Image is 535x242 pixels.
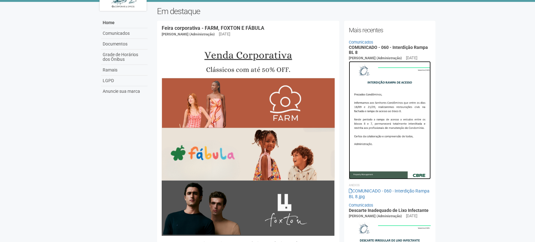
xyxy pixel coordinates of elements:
[101,86,148,97] a: Anuncie sua marca
[162,25,264,31] a: Feira corporativa - FARM, FOXTON E FÁBULA
[101,18,148,28] a: Home
[101,28,148,39] a: Comunicados
[349,203,373,208] a: Comunicados
[406,213,417,219] div: [DATE]
[349,208,429,213] a: Descarte Inadequado de Lixo Infectante
[101,65,148,76] a: Ramais
[349,25,431,35] h2: Mais recentes
[406,55,417,61] div: [DATE]
[349,40,373,45] a: Comunicados
[101,50,148,65] a: Grade de Horários dos Ônibus
[349,61,431,179] img: COMUNICADO%20-%20060%20-%20Interdi%C3%A7%C3%A3o%20Rampa%20BL%208.jpg
[349,214,402,218] span: [PERSON_NAME] (Administração)
[349,188,430,199] a: COMUNICADO - 060 - Interdição Rampa BL 8.jpg
[349,45,428,55] a: COMUNICADO - 060 - Interdição Rampa BL 8
[219,31,230,37] div: [DATE]
[162,32,215,36] span: [PERSON_NAME] (Administração)
[349,182,431,188] li: Anexos
[101,76,148,86] a: LGPD
[101,39,148,50] a: Documentos
[349,56,402,60] span: [PERSON_NAME] (Administração)
[157,7,435,16] h2: Em destaque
